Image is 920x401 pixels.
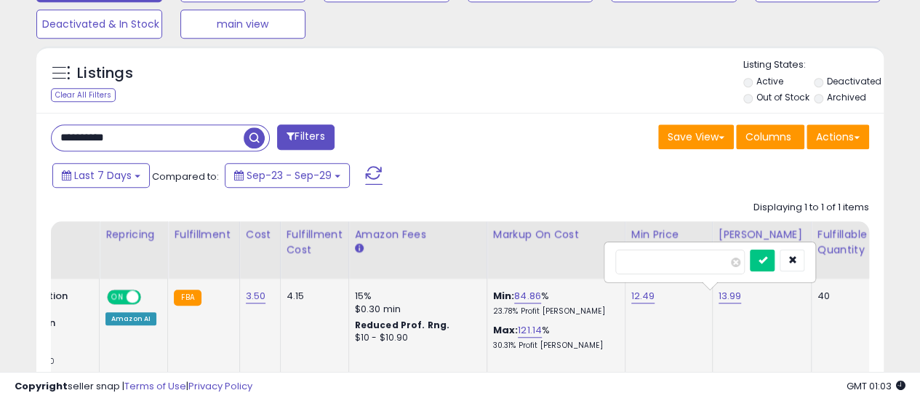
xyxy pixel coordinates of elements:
strong: Copyright [15,379,68,393]
a: 13.99 [719,289,742,303]
small: FBA [174,290,201,306]
p: 23.78% Profit [PERSON_NAME] [493,306,614,317]
span: Last 7 Days [74,168,132,183]
button: Actions [807,124,869,149]
a: 121.14 [518,323,542,338]
div: Clear All Filters [51,88,116,102]
th: The percentage added to the cost of goods (COGS) that forms the calculator for Min & Max prices. [487,221,625,279]
div: $0.30 min [355,303,476,316]
div: 4.15 [287,290,337,303]
button: Sep-23 - Sep-29 [225,163,350,188]
p: Listing States: [743,58,884,72]
h5: Listings [77,63,133,84]
div: Min Price [631,227,706,242]
a: Privacy Policy [188,379,252,393]
div: Markup on Cost [493,227,619,242]
a: Terms of Use [124,379,186,393]
div: Fulfillment [174,227,233,242]
div: % [493,324,614,351]
div: Fulfillment Cost [287,227,343,258]
span: Compared to: [152,170,219,183]
div: seller snap | | [15,380,252,394]
b: Min: [493,289,515,303]
div: Cost [246,227,274,242]
div: $10 - $10.90 [355,332,476,344]
div: 40 [817,290,863,303]
label: Archived [827,91,866,103]
b: Max: [493,323,519,337]
button: Save View [658,124,734,149]
div: Amazon AI [105,312,156,325]
span: Sep-23 - Sep-29 [247,168,332,183]
div: Displaying 1 to 1 of 1 items [753,201,869,215]
b: Reduced Prof. Rng. [355,319,450,331]
button: Deactivated & In Stock [36,9,162,39]
div: Repricing [105,227,161,242]
div: 15% [355,290,476,303]
a: 84.86 [514,289,541,303]
span: ON [108,291,127,303]
button: main view [180,9,306,39]
button: Last 7 Days [52,163,150,188]
span: Columns [745,130,791,144]
label: Deactivated [827,75,881,87]
p: 30.31% Profit [PERSON_NAME] [493,341,614,351]
span: OFF [139,291,162,303]
div: [PERSON_NAME] [719,227,805,242]
div: % [493,290,614,317]
div: Fulfillable Quantity [817,227,868,258]
a: 12.49 [631,289,655,303]
button: Columns [736,124,804,149]
label: Active [756,75,783,87]
button: Filters [277,124,334,150]
label: Out of Stock [756,91,809,103]
span: 2025-10-8 01:03 GMT [847,379,905,393]
a: 3.50 [246,289,266,303]
div: Amazon Fees [355,227,481,242]
small: Amazon Fees. [355,242,364,255]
